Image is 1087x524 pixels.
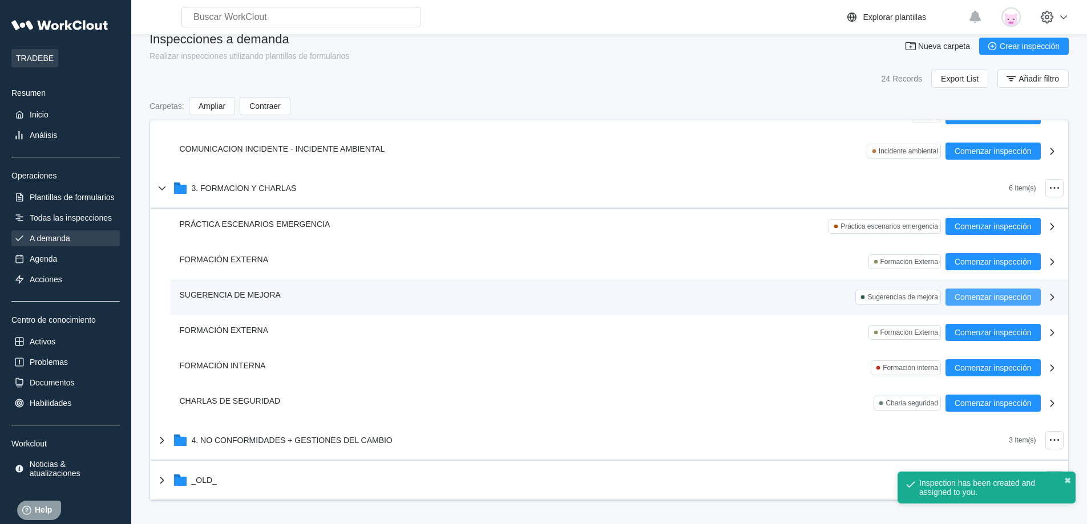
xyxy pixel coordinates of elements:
[997,70,1069,88] button: Añadir filtro
[886,399,938,407] div: Charla seguridad
[192,184,297,193] div: 3. FORMACION Y CHARLAS
[1001,7,1021,27] img: pig.png
[881,74,922,83] div: 24 Records
[30,460,118,478] div: Noticias & atualizaciones
[30,193,115,202] div: Plantillas de formularios
[180,396,281,405] span: CHARLAS DE SEGURIDAD
[845,10,963,24] a: Explorar plantillas
[180,255,269,264] span: FORMACIÓN EXTERNA
[171,244,1068,279] a: FORMACIÓN EXTERNAFormación ExternaComenzar inspección
[879,147,938,155] div: Incidente ambiental
[11,88,120,98] div: Resumen
[171,279,1068,315] a: SUGERENCIA DE MEJORASugerencias de mejoraComenzar inspección
[883,364,938,372] div: Formación interna
[955,293,1032,301] span: Comenzar inspección
[171,133,1068,169] a: COMUNICACION INCIDENTE - INCIDENTE AMBIENTALIncidente ambientalComenzar inspección
[171,209,1068,244] a: PRÁCTICA ESCENARIOS EMERGENCIAPráctica escenarios emergenciaComenzar inspección
[918,42,970,50] span: Nueva carpeta
[11,457,120,480] a: Noticias & atualizaciones
[1064,476,1071,485] button: close
[30,275,62,284] div: Acciones
[931,70,988,88] button: Export List
[199,102,225,110] span: Ampliar
[955,258,1032,266] span: Comenzar inspección
[898,38,979,55] button: Nueva carpeta
[192,436,393,445] div: 4. NO CONFORMIDADES + GESTIONES DEL CAMBIO
[189,97,235,115] button: Ampliar
[880,258,938,266] div: Formación Externa
[30,234,70,243] div: A demanda
[11,171,120,180] div: Operaciones
[11,189,120,205] a: Plantillas de formularios
[11,334,120,350] a: Activos
[11,127,120,143] a: Análisis
[863,13,927,22] div: Explorar plantillas
[955,147,1032,155] span: Comenzar inspección
[30,399,71,408] div: Habilidades
[941,75,979,83] span: Export List
[192,476,217,485] div: _OLD_
[11,230,120,246] a: A demanda
[1009,436,1036,444] div: 3 Item(s)
[945,253,1041,270] button: Comenzar inspección
[30,110,49,119] div: Inicio
[945,218,1041,235] button: Comenzar inspección
[11,395,120,411] a: Habilidades
[11,251,120,267] a: Agenda
[171,315,1068,350] a: FORMACIÓN EXTERNAFormación ExternaComenzar inspección
[249,102,280,110] span: Contraer
[171,350,1068,385] a: FORMACIÓN INTERNAFormación internaComenzar inspección
[979,38,1069,55] button: Crear inspección
[149,51,349,60] div: Realizar inspecciones utilizando plantillas de formularios
[1000,42,1060,50] span: Crear inspección
[955,399,1032,407] span: Comenzar inspección
[30,131,57,140] div: Análisis
[1009,184,1036,192] div: 6 Item(s)
[955,364,1032,372] span: Comenzar inspección
[180,220,330,229] span: PRÁCTICA ESCENARIOS EMERGENCIA
[840,222,938,230] div: Práctica escenarios emergencia
[30,358,68,367] div: Problemas
[30,378,75,387] div: Documentos
[11,210,120,226] a: Todas las inspecciones
[11,439,120,448] div: Workclout
[180,290,281,299] span: SUGERENCIA DE MEJORA
[11,49,58,67] span: TRADEBE
[945,359,1041,376] button: Comenzar inspección
[11,315,120,324] div: Centro de conocimiento
[880,328,938,336] div: Formación Externa
[240,97,290,115] button: Contraer
[919,478,1040,497] div: Inspection has been created and assigned to you.
[867,293,938,301] div: Sugerencias de mejora
[945,143,1041,160] button: Comenzar inspección
[11,107,120,123] a: Inicio
[955,222,1032,230] span: Comenzar inspección
[945,289,1041,306] button: Comenzar inspección
[180,144,385,153] span: COMUNICACION INCIDENTE - INCIDENTE AMBIENTAL
[945,395,1041,412] button: Comenzar inspección
[181,7,421,27] input: Buscar WorkClout
[180,361,266,370] span: FORMACIÓN INTERNA
[30,337,55,346] div: Activos
[955,328,1032,336] span: Comenzar inspección
[11,375,120,391] a: Documentos
[180,326,269,335] span: FORMACIÓN EXTERNA
[30,213,112,222] div: Todas las inspecciones
[149,101,184,111] div: Carpetas :
[1019,75,1059,83] span: Añadir filtro
[945,324,1041,341] button: Comenzar inspección
[30,254,57,263] div: Agenda
[149,32,349,47] div: Inspecciones a demanda
[171,385,1068,421] a: CHARLAS DE SEGURIDADCharla seguridadComenzar inspección
[11,271,120,287] a: Acciones
[11,354,120,370] a: Problemas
